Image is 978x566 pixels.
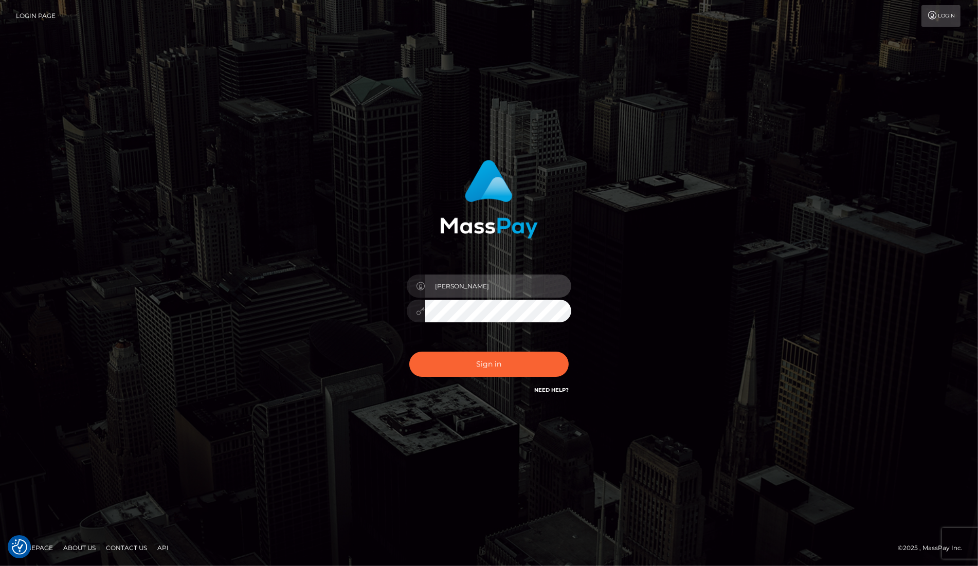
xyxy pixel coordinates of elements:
a: Login Page [16,5,56,27]
img: Revisit consent button [12,539,27,555]
input: Username... [425,275,571,298]
button: Consent Preferences [12,539,27,555]
a: Homepage [11,540,57,556]
button: Sign in [409,352,569,377]
div: © 2025 , MassPay Inc. [898,542,970,554]
a: Login [921,5,961,27]
a: Contact Us [102,540,151,556]
a: API [153,540,173,556]
a: Need Help? [534,387,569,393]
a: About Us [59,540,100,556]
img: MassPay Login [440,160,538,239]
